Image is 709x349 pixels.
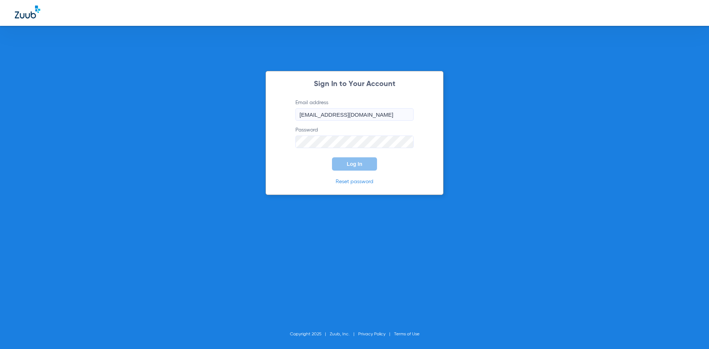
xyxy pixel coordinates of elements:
[295,99,414,121] label: Email address
[347,161,362,167] span: Log In
[295,108,414,121] input: Email address
[284,81,425,88] h2: Sign In to Your Account
[295,136,414,148] input: Password
[394,332,419,336] a: Terms of Use
[336,179,373,184] a: Reset password
[358,332,386,336] a: Privacy Policy
[295,126,414,148] label: Password
[290,331,330,338] li: Copyright 2025
[330,331,358,338] li: Zuub, Inc.
[15,6,40,18] img: Zuub Logo
[332,157,377,171] button: Log In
